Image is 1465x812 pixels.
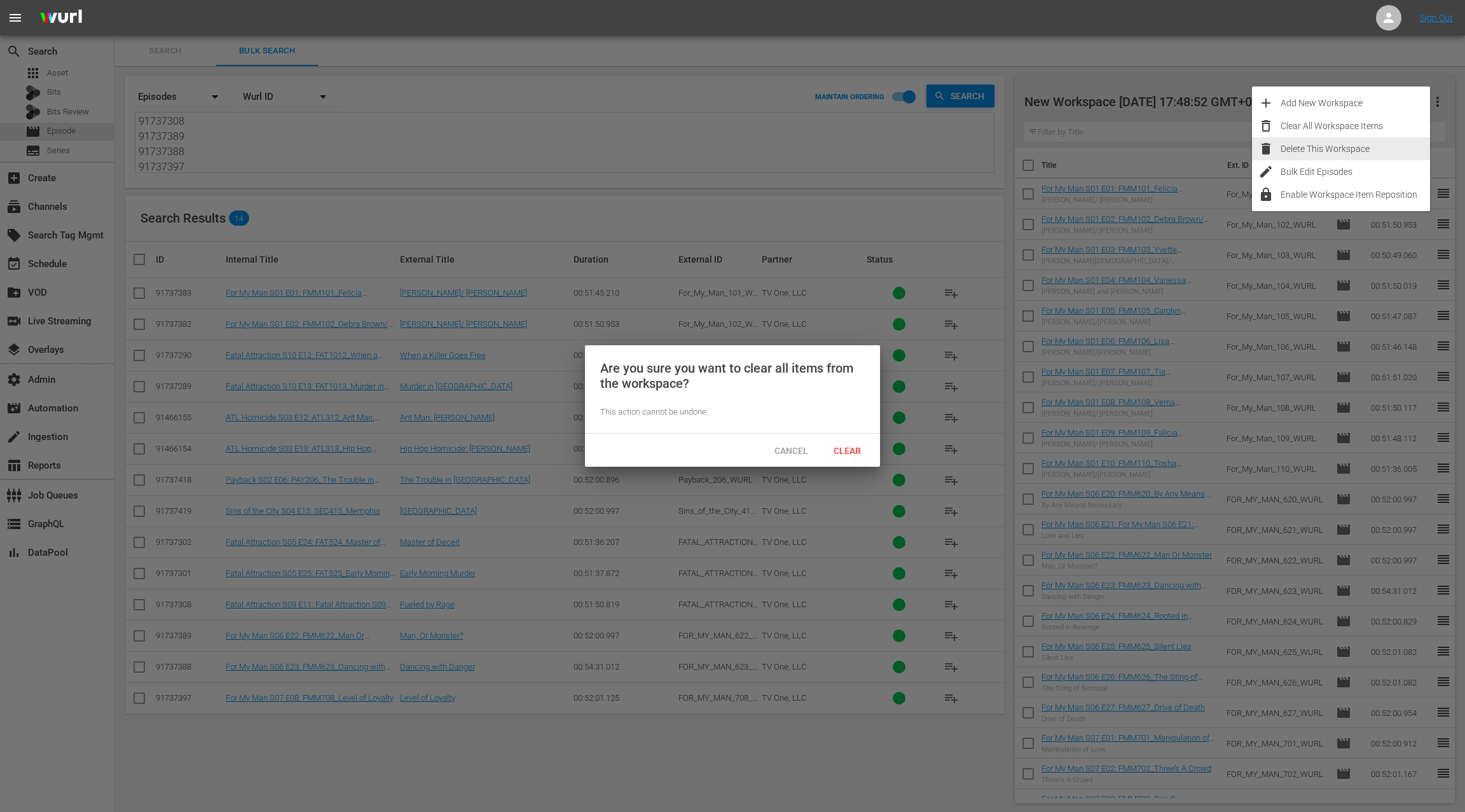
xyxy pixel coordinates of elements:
[600,406,865,418] div: This action cannot be undone.
[31,3,92,33] img: ans4CAIJ8jUAAAAAAAAAAAAAAAAAAAAAAAAgQb4GAAAAAAAAAAAAAAAAAAAAAAAAJMjXAAAAAAAAAAAAAAAAAAAAAAAAgAT5G...
[600,361,865,391] div: Are you sure you want to clear all items from the workspace?
[1420,13,1453,23] a: Sign Out
[1281,160,1430,183] div: Bulk Edit Episodes
[1258,95,1274,111] span: add
[8,10,23,25] span: menu
[1281,114,1430,137] div: Clear All Workspace Items
[1281,183,1430,206] div: Enable Workspace Item Reposition
[763,439,819,462] button: Cancel
[764,446,818,456] span: Cancel
[1258,141,1274,156] span: delete
[1258,187,1274,202] span: lock
[823,446,871,456] span: Clear
[1258,164,1274,179] span: edit
[819,439,875,462] button: Clear
[1281,137,1430,160] div: Delete This Workspace
[1281,92,1430,114] div: Add New Workspace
